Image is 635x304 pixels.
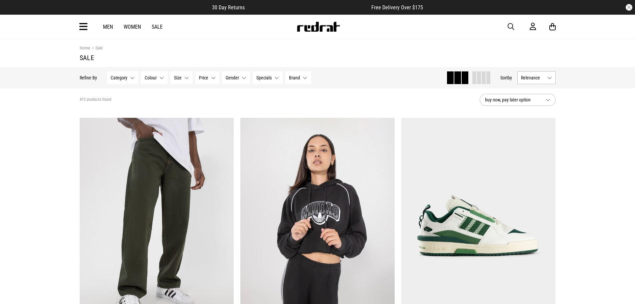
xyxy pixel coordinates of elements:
[480,94,556,106] button: buy now, pay later option
[289,75,300,80] span: Brand
[485,96,540,104] span: buy now, pay later option
[258,4,358,11] iframe: Customer reviews powered by Trustpilot
[222,71,250,84] button: Gender
[500,74,512,82] button: Sortby
[152,24,163,30] a: Sale
[103,24,113,30] a: Men
[296,22,340,32] img: Redrat logo
[253,71,283,84] button: Specials
[371,4,423,11] span: Free Delivery Over $175
[212,4,245,11] span: 30 Day Returns
[174,75,182,80] span: Size
[508,75,512,80] span: by
[80,75,97,80] p: Refine By
[285,71,311,84] button: Brand
[80,54,556,62] h1: Sale
[124,24,141,30] a: Women
[141,71,168,84] button: Colour
[195,71,219,84] button: Price
[199,75,208,80] span: Price
[111,75,127,80] span: Category
[256,75,272,80] span: Specials
[517,71,556,84] button: Relevance
[107,71,138,84] button: Category
[521,75,545,80] span: Relevance
[80,97,111,102] span: 413 products found
[90,45,103,52] a: Sale
[145,75,157,80] span: Colour
[226,75,239,80] span: Gender
[170,71,193,84] button: Size
[80,45,90,50] a: Home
